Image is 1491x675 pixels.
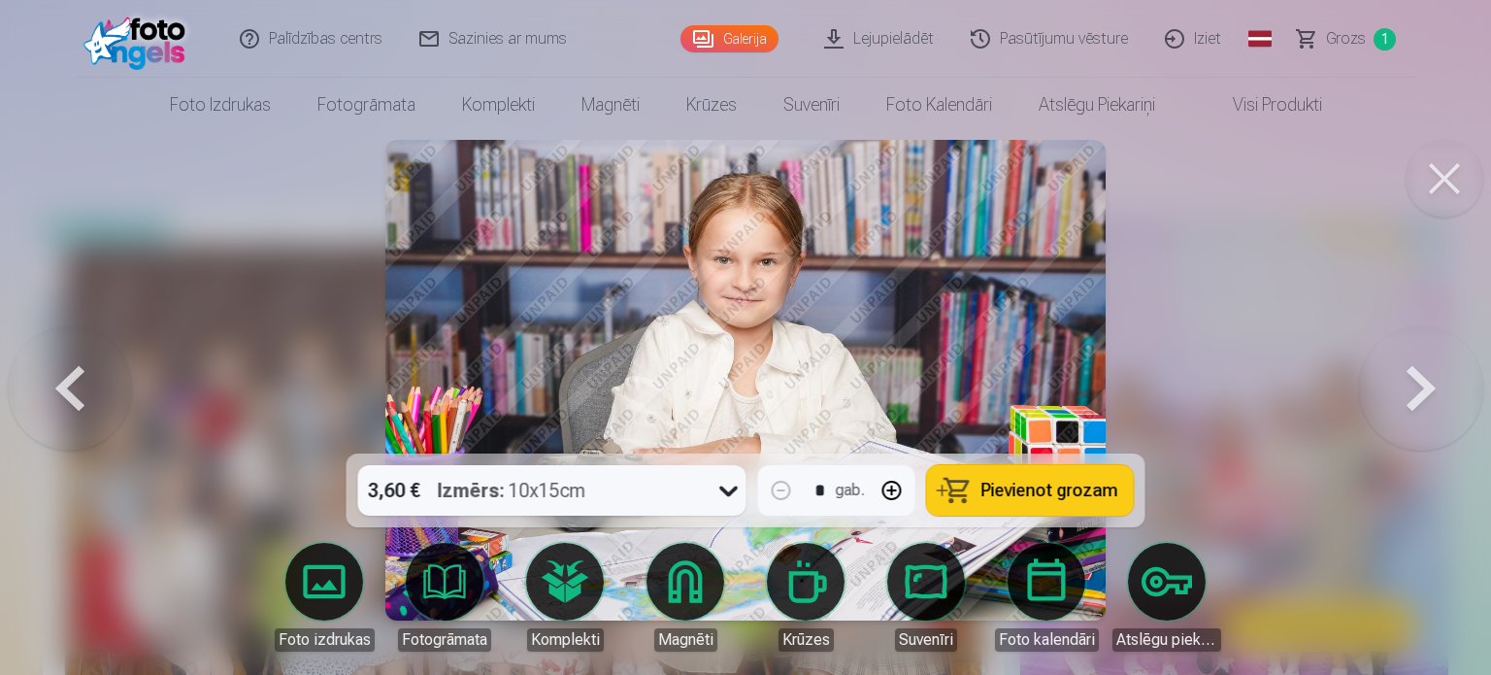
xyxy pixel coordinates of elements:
div: Krūzes [779,628,834,652]
a: Suvenīri [872,543,980,652]
a: Komplekti [439,78,558,132]
a: Foto kalendāri [992,543,1101,652]
a: Foto izdrukas [147,78,294,132]
a: Fotogrāmata [294,78,439,132]
a: Galerija [680,25,779,52]
div: Foto kalendāri [995,628,1099,652]
div: gab. [836,479,865,502]
a: Atslēgu piekariņi [1112,543,1221,652]
a: Suvenīri [760,78,863,132]
a: Magnēti [558,78,663,132]
span: Grozs [1326,27,1366,51]
div: Suvenīri [895,628,957,652]
img: /fa1 [83,8,195,70]
div: Komplekti [527,628,604,652]
a: Fotogrāmata [390,543,499,652]
div: Foto izdrukas [275,628,375,652]
div: Fotogrāmata [398,628,491,652]
a: Krūzes [751,543,860,652]
a: Visi produkti [1178,78,1345,132]
a: Krūzes [663,78,760,132]
div: 10x15cm [438,465,586,516]
a: Foto kalendāri [863,78,1015,132]
a: Magnēti [631,543,740,652]
span: 1 [1374,28,1396,51]
span: Pievienot grozam [981,482,1118,499]
div: Atslēgu piekariņi [1112,628,1221,652]
a: Foto izdrukas [270,543,379,652]
div: Magnēti [654,628,717,652]
button: Pievienot grozam [927,465,1134,516]
a: Atslēgu piekariņi [1015,78,1178,132]
a: Komplekti [511,543,619,652]
div: 3,60 € [358,465,430,516]
strong: Izmērs : [438,477,505,504]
